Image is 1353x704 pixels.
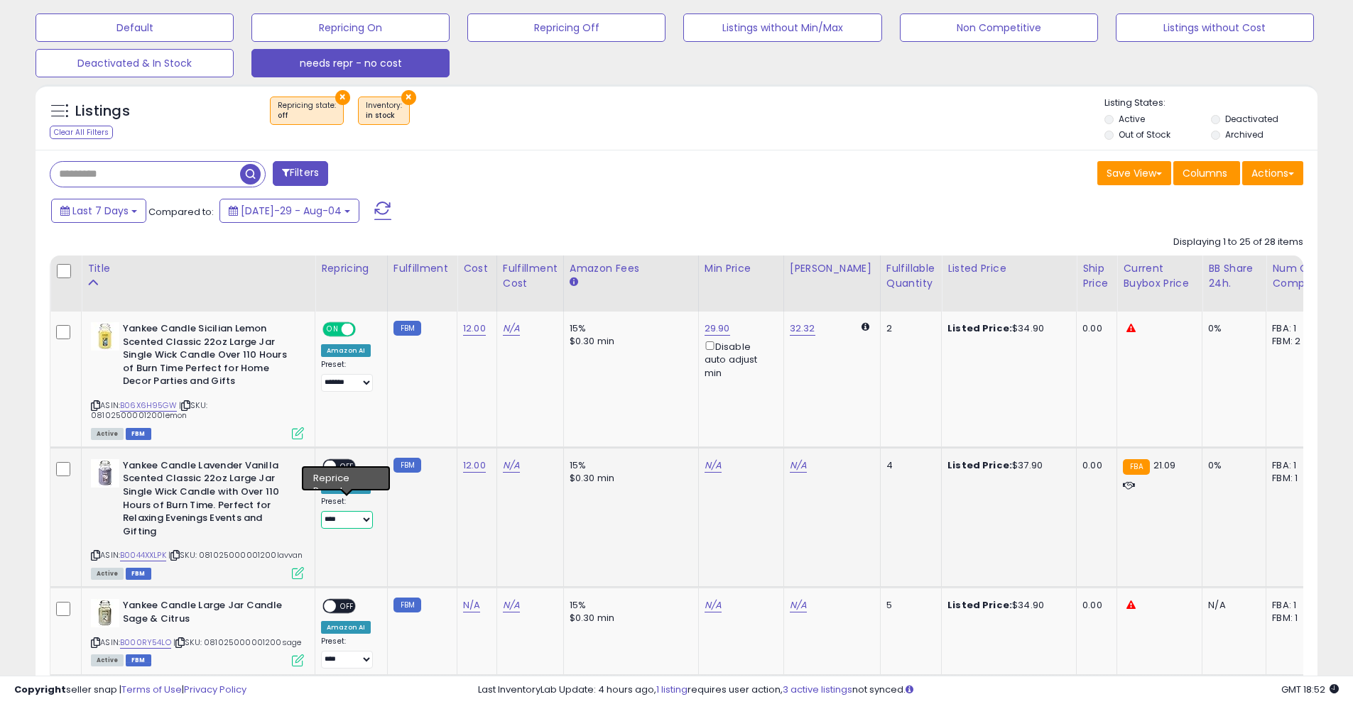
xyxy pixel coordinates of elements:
[1153,458,1176,472] span: 21.09
[705,458,722,473] a: N/A
[705,339,773,380] div: Disable auto adjust min
[1272,322,1319,335] div: FBA: 1
[1272,335,1319,348] div: FBM: 2
[1173,236,1303,249] div: Displaying 1 to 25 of 28 items
[91,599,119,627] img: 41Xdie9aNdL._SL40_.jpg
[705,261,778,276] div: Min Price
[503,321,520,336] a: N/A
[1173,161,1240,185] button: Columns
[123,459,295,541] b: Yankee Candle Lavender Vanilla Scented Classic 22oz Large Jar Single Wick Candle with Over 110 Ho...
[321,497,376,529] div: Preset:
[14,683,66,696] strong: Copyright
[503,598,520,612] a: N/A
[184,683,246,696] a: Privacy Policy
[91,459,304,578] div: ASIN:
[570,261,692,276] div: Amazon Fees
[478,683,1339,697] div: Last InventoryLab Update: 4 hours ago, requires user action, not synced.
[335,90,350,105] button: ×
[1208,261,1260,291] div: BB Share 24h.
[1082,599,1106,612] div: 0.00
[790,598,807,612] a: N/A
[947,458,1012,472] b: Listed Price:
[123,599,295,629] b: Yankee Candle Large Jar Candle Sage & Citrus
[503,458,520,473] a: N/A
[91,568,124,580] span: All listings currently available for purchase on Amazon
[72,204,129,218] span: Last 7 Days
[570,276,578,289] small: Amazon Fees.
[947,598,1012,612] b: Listed Price:
[1272,459,1319,472] div: FBA: 1
[656,683,688,696] a: 1 listing
[321,344,371,357] div: Amazon AI
[503,261,558,291] div: Fulfillment Cost
[321,360,376,392] div: Preset:
[393,261,451,276] div: Fulfillment
[463,261,491,276] div: Cost
[126,428,151,440] span: FBM
[1272,261,1324,291] div: Num of Comp.
[570,472,688,485] div: $0.30 min
[393,321,421,336] small: FBM
[51,199,146,223] button: Last 7 Days
[173,637,301,648] span: | SKU: 081025000001200sage
[1208,599,1255,612] div: N/A
[1183,166,1227,180] span: Columns
[324,324,342,336] span: ON
[1272,599,1319,612] div: FBA: 1
[1272,612,1319,625] div: FBM: 1
[91,459,119,488] img: 41fhPO5htuL._SL40_.jpg
[947,599,1065,612] div: $34.90
[1208,459,1255,472] div: 0%
[91,322,304,438] div: ASIN:
[91,428,124,440] span: All listings currently available for purchase on Amazon
[886,322,930,335] div: 2
[570,599,688,612] div: 15%
[366,111,402,121] div: in stock
[705,598,722,612] a: N/A
[570,322,688,335] div: 15%
[463,598,480,612] a: N/A
[401,90,416,105] button: ×
[251,49,450,77] button: needs repr - no cost
[219,199,359,223] button: [DATE]-29 - Aug-04
[705,321,730,336] a: 29.90
[947,321,1012,335] b: Listed Price:
[120,637,171,649] a: B000RY54LO
[790,321,815,336] a: 32.32
[91,654,124,666] span: All listings currently available for purchase on Amazon
[886,261,935,291] div: Fulfillable Quantity
[273,161,328,186] button: Filters
[1116,13,1314,42] button: Listings without Cost
[1281,683,1339,696] span: 2025-08-12 18:52 GMT
[570,612,688,625] div: $0.30 min
[91,322,119,351] img: 31SxEFw1JfL._SL40_.jpg
[354,324,376,336] span: OFF
[1123,261,1196,291] div: Current Buybox Price
[1104,97,1317,110] p: Listing States:
[123,322,295,392] b: Yankee Candle Sicilian Lemon Scented Classic 22oz Large Jar Single Wick Candle Over 110 Hours of ...
[1097,161,1171,185] button: Save View
[36,49,234,77] button: Deactivated & In Stock
[463,458,486,473] a: 12.00
[463,321,486,336] a: 12.00
[1208,322,1255,335] div: 0%
[886,459,930,472] div: 4
[900,13,1098,42] button: Non Competitive
[1242,161,1303,185] button: Actions
[783,683,852,696] a: 3 active listings
[278,100,336,121] span: Repricing state :
[91,400,207,421] span: | SKU: 08102500001200lemon
[947,261,1070,276] div: Listed Price
[321,481,371,494] div: Amazon AI
[886,599,930,612] div: 5
[1123,459,1149,475] small: FBA
[467,13,665,42] button: Repricing Off
[947,322,1065,335] div: $34.90
[570,335,688,348] div: $0.30 min
[321,637,376,669] div: Preset:
[251,13,450,42] button: Repricing On
[1082,261,1111,291] div: Ship Price
[862,322,869,331] i: Calculated using Dynamic Max Price.
[336,460,359,472] span: OFF
[1119,128,1170,141] label: Out of Stock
